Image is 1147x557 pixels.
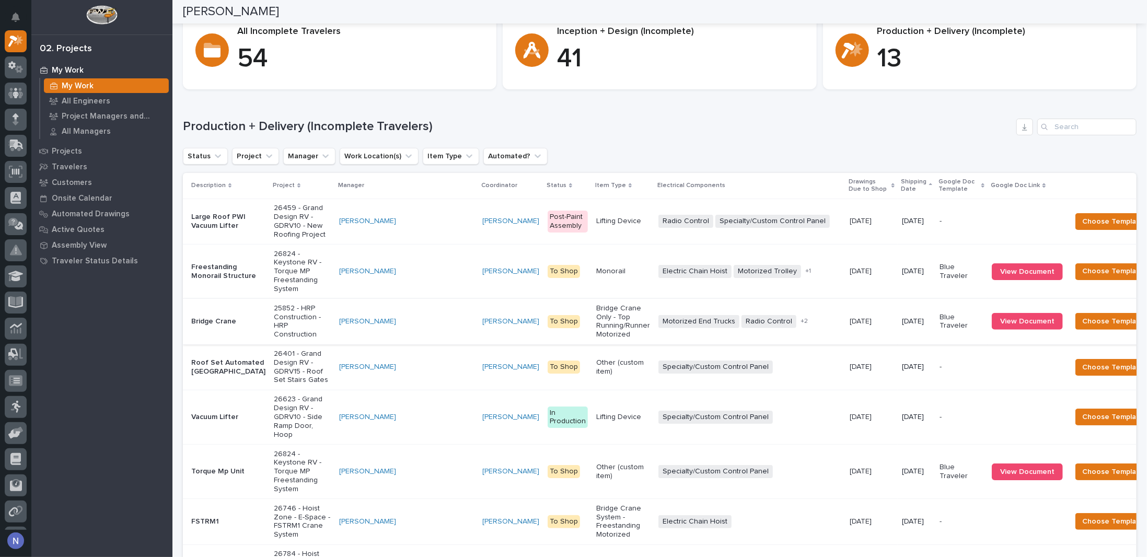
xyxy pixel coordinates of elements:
p: 13 [877,43,1124,75]
p: [DATE] [850,361,874,372]
p: Other (custom item) [596,463,650,481]
a: Project Managers and Engineers [40,109,172,123]
p: Description [191,180,226,191]
p: Vacuum Lifter [191,413,265,422]
a: All Managers [40,124,172,138]
p: Automated Drawings [52,210,130,219]
p: Blue Traveler [940,263,983,281]
a: Assembly View [31,237,172,253]
span: Motorized End Trucks [658,315,739,328]
p: [DATE] [850,265,874,276]
p: [DATE] [850,515,874,526]
div: 02. Projects [40,43,92,55]
p: 26824 - Keystone RV - Torque MP Freestanding System [274,250,331,294]
p: Travelers [52,163,87,172]
p: 26459 - Grand Design RV - GDRV10 - New Roofing Project [274,204,331,239]
p: [DATE] [902,317,931,326]
p: [DATE] [850,411,874,422]
div: Notifications [13,13,27,29]
span: Specialty/Custom Control Panel [658,361,773,374]
div: To Shop [548,315,580,328]
p: Item Type [595,180,626,191]
p: - [940,363,983,372]
a: [PERSON_NAME] [339,317,396,326]
p: [DATE] [902,413,931,422]
p: [DATE] [902,267,931,276]
a: Customers [31,175,172,190]
p: All Engineers [62,97,110,106]
p: Monorail [596,267,650,276]
p: Production + Delivery (Incomplete) [877,26,1124,38]
p: 54 [237,43,484,75]
button: Manager [283,148,335,165]
button: Notifications [5,6,27,28]
div: To Shop [548,515,580,528]
p: Bridge Crane System - Freestanding Motorized [596,504,650,539]
span: Choose Template [1082,215,1144,228]
p: - [940,413,983,422]
p: Electrical Components [657,180,725,191]
a: Projects [31,143,172,159]
span: Electric Chain Hoist [658,515,732,528]
p: Bridge Crane [191,317,265,326]
span: Specialty/Custom Control Panel [658,411,773,424]
a: My Work [40,78,172,93]
div: Post-Paint Assembly [548,211,588,233]
p: [DATE] [850,215,874,226]
p: 26746 - Hoist Zone - E-Space - FSTRM1 Crane System [274,504,331,539]
p: [DATE] [902,363,931,372]
p: 25852 - HRP Construction - HRP Construction [274,304,331,339]
a: [PERSON_NAME] [339,217,396,226]
p: [DATE] [902,467,931,476]
div: To Shop [548,361,580,374]
p: Onsite Calendar [52,194,112,203]
a: [PERSON_NAME] [482,267,539,276]
a: Traveler Status Details [31,253,172,269]
p: Project Managers and Engineers [62,112,165,121]
a: [PERSON_NAME] [339,267,396,276]
span: Choose Template [1082,265,1144,277]
span: Specialty/Custom Control Panel [715,215,830,228]
div: In Production [548,407,588,428]
p: Drawings Due to Shop [849,176,889,195]
a: [PERSON_NAME] [339,363,396,372]
h2: [PERSON_NAME] [183,4,279,19]
a: [PERSON_NAME] [482,467,539,476]
p: Freestanding Monorail Structure [191,263,265,281]
a: [PERSON_NAME] [482,217,539,226]
span: Motorized Trolley [734,265,801,278]
p: Project [273,180,295,191]
a: View Document [992,313,1063,330]
div: To Shop [548,465,580,478]
button: users-avatar [5,530,27,552]
p: [DATE] [850,465,874,476]
p: Manager [338,180,364,191]
p: FSTRM1 [191,517,265,526]
button: Project [232,148,279,165]
div: To Shop [548,265,580,278]
p: All Incomplete Travelers [237,26,484,38]
a: My Work [31,62,172,78]
a: [PERSON_NAME] [482,413,539,422]
span: Radio Control [658,215,713,228]
p: - [940,217,983,226]
p: Customers [52,178,92,188]
a: Active Quotes [31,222,172,237]
p: [DATE] [902,217,931,226]
p: Traveler Status Details [52,257,138,266]
p: Shipping Date [901,176,926,195]
a: Automated Drawings [31,206,172,222]
a: [PERSON_NAME] [482,517,539,526]
a: [PERSON_NAME] [339,467,396,476]
p: Google Doc Template [939,176,979,195]
p: Torque Mp Unit [191,467,265,476]
p: Lifting Device [596,413,650,422]
span: View Document [1000,318,1055,325]
p: 26623 - Grand Design RV - GDRV10 - Side Ramp Door, Hoop [274,395,331,439]
span: Choose Template [1082,515,1144,528]
p: 41 [557,43,804,75]
a: View Document [992,463,1063,480]
span: Electric Chain Hoist [658,265,732,278]
p: My Work [52,66,84,75]
input: Search [1037,119,1137,135]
